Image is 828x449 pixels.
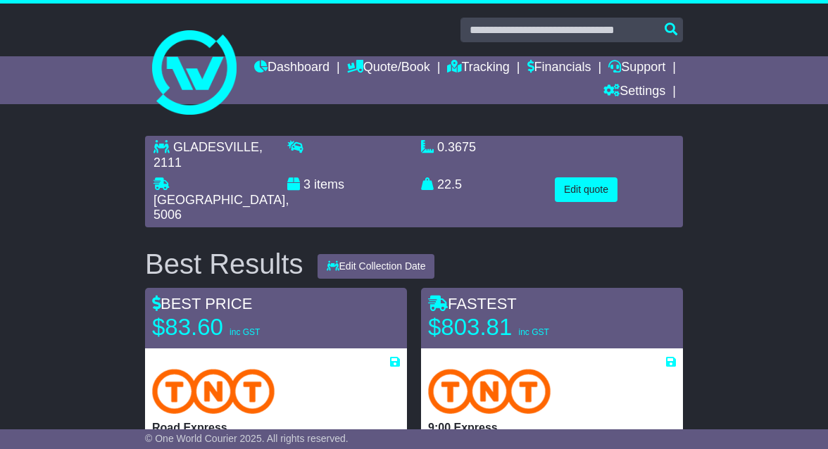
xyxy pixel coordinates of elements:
button: Edit quote [555,177,617,202]
a: Dashboard [254,56,330,80]
p: $803.81 [428,313,604,341]
span: inc GST [230,327,260,337]
span: 0.3675 [437,140,476,154]
a: Settings [603,80,665,104]
span: inc GST [518,327,548,337]
span: FASTEST [428,295,517,312]
a: Tracking [447,56,509,80]
p: $83.60 [152,313,328,341]
a: Quote/Book [347,56,430,80]
button: Edit Collection Date [318,254,435,279]
span: [GEOGRAPHIC_DATA] [153,193,285,207]
span: 3 [303,177,310,191]
span: 22.5 [437,177,462,191]
a: Support [608,56,665,80]
p: 9:00 Express [428,421,676,434]
span: © One World Courier 2025. All rights reserved. [145,433,349,444]
span: GLADESVILLE [173,140,259,154]
img: TNT Domestic: 9:00 Express [428,369,551,414]
div: Best Results [138,248,310,279]
span: , 5006 [153,193,289,222]
span: items [314,177,344,191]
span: , 2111 [153,140,263,170]
a: Financials [527,56,591,80]
span: BEST PRICE [152,295,252,312]
p: Road Express [152,421,400,434]
img: TNT Domestic: Road Express [152,369,275,414]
